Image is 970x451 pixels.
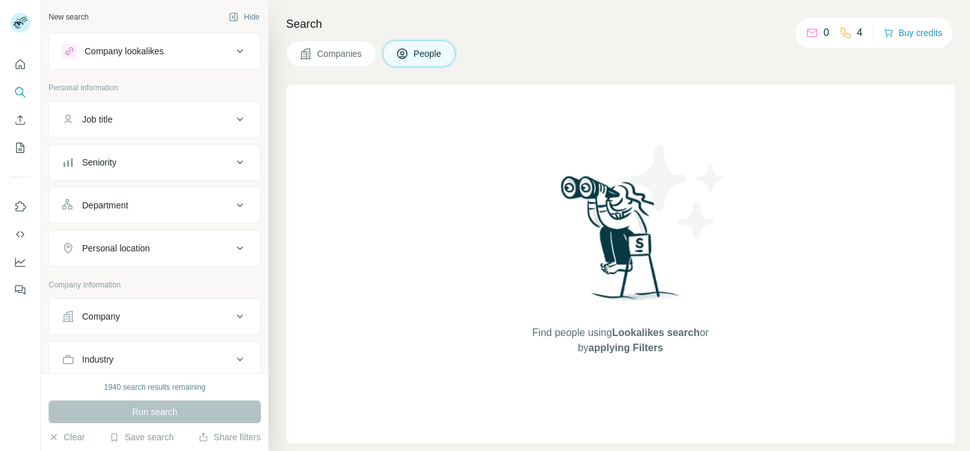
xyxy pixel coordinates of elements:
[49,11,88,23] div: New search
[286,15,955,33] h4: Search
[317,47,363,60] span: Companies
[49,233,260,263] button: Personal location
[220,8,268,27] button: Hide
[10,136,30,159] button: My lists
[10,53,30,76] button: Quick start
[555,172,686,313] img: Surfe Illustration - Woman searching with binoculars
[823,25,829,40] p: 0
[10,251,30,274] button: Dashboard
[82,353,114,366] div: Industry
[82,310,120,323] div: Company
[198,431,261,443] button: Share filters
[10,81,30,104] button: Search
[82,156,116,169] div: Seniority
[589,342,663,353] span: applying Filters
[10,279,30,301] button: Feedback
[49,82,261,93] p: Personal information
[82,199,128,212] div: Department
[82,242,150,255] div: Personal location
[49,301,260,332] button: Company
[104,382,206,393] div: 1940 search results remaining
[10,223,30,246] button: Use Surfe API
[621,135,734,249] img: Surfe Illustration - Stars
[82,113,112,126] div: Job title
[10,109,30,131] button: Enrich CSV
[49,147,260,177] button: Seniority
[414,47,443,60] span: People
[49,36,260,66] button: Company lookalikes
[10,195,30,218] button: Use Surfe on LinkedIn
[49,279,261,291] p: Company information
[109,431,174,443] button: Save search
[85,45,164,57] div: Company lookalikes
[49,344,260,375] button: Industry
[49,104,260,135] button: Job title
[49,431,85,443] button: Clear
[49,190,260,220] button: Department
[519,325,721,356] span: Find people using or by
[612,327,700,338] span: Lookalikes search
[883,24,942,42] button: Buy credits
[857,25,863,40] p: 4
